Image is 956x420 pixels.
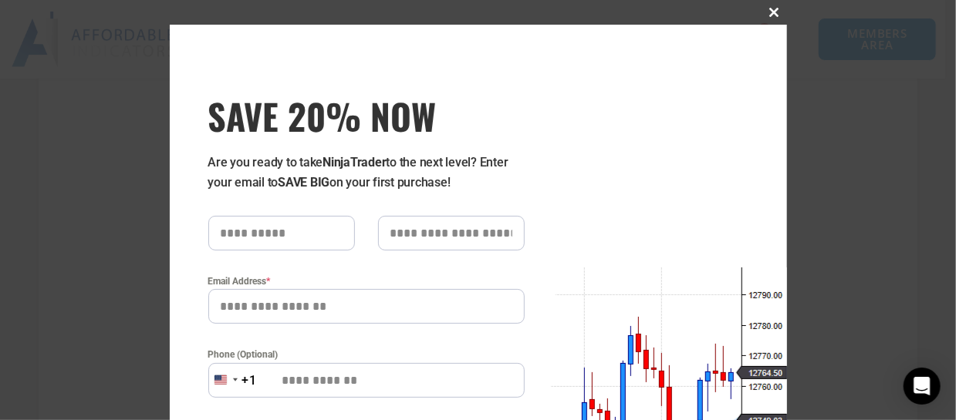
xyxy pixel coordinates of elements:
div: +1 [242,371,258,391]
label: Phone (Optional) [208,347,525,362]
strong: SAVE BIG [278,175,329,190]
div: Open Intercom Messenger [904,368,941,405]
p: Are you ready to take to the next level? Enter your email to on your first purchase! [208,153,525,193]
button: Selected country [208,363,258,398]
label: Email Address [208,274,525,289]
strong: NinjaTrader [323,155,386,170]
h3: SAVE 20% NOW [208,94,525,137]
